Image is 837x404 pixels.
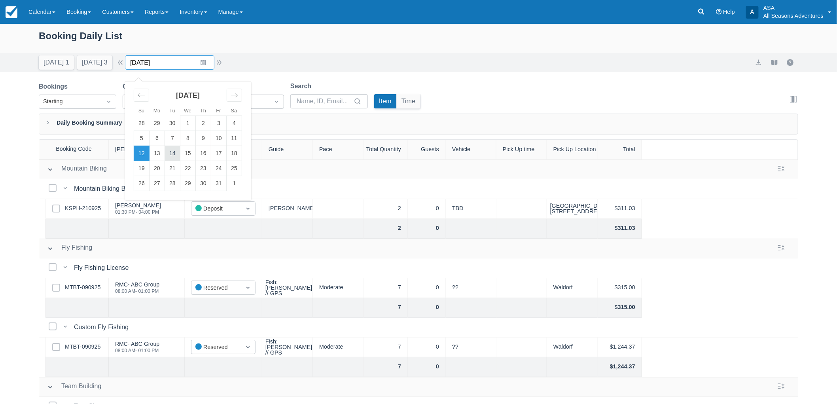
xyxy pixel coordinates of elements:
div: Booking Code [39,140,109,159]
td: Sunday, October 19, 2025 [134,161,150,176]
td: Saturday, November 1, 2025 [227,176,242,191]
div: 0 [408,357,446,377]
div: $1,244.37 [598,338,642,357]
div: Pick Up time [496,140,547,159]
button: Mountain Biking [44,162,110,176]
td: Thursday, October 9, 2025 [196,131,211,146]
td: Tuesday, October 28, 2025 [165,176,180,191]
td: Tuesday, October 14, 2025 [165,146,180,161]
div: RMC- ABC Group [115,341,159,347]
div: Fish: [PERSON_NAME] // GPS [265,279,312,296]
label: Bookings [39,82,71,91]
span: Dropdown icon [244,284,252,292]
td: Tuesday, October 21, 2025 [165,161,180,176]
td: Sunday, October 26, 2025 [134,176,150,191]
input: Date [125,55,214,70]
button: [DATE] 3 [77,55,112,70]
td: Saturday, October 18, 2025 [227,146,242,161]
span: Dropdown icon [105,98,113,106]
div: Deposit [195,204,237,213]
div: Reserved [195,283,237,292]
div: Waldorf [547,338,598,357]
div: 2 [364,219,408,239]
td: Sunday, September 28, 2025 [134,116,150,131]
td: Wednesday, October 29, 2025 [180,176,196,191]
td: Tuesday, October 7, 2025 [165,131,180,146]
td: Thursday, October 23, 2025 [196,161,211,176]
div: 08:00 AM - 01:00 PM [115,348,159,353]
div: Guests [408,140,446,159]
div: [PERSON_NAME] [109,140,185,159]
td: Monday, October 20, 2025 [150,161,165,176]
div: 08:00 AM - 01:00 PM [115,289,159,294]
input: Name, ID, Email... [297,94,352,108]
td: Wednesday, October 15, 2025 [180,146,196,161]
div: 0 [408,219,446,239]
span: Dropdown icon [244,343,252,351]
span: Help [723,9,735,15]
label: Search [290,82,314,91]
div: Waldorf [547,278,598,298]
td: Monday, October 13, 2025 [150,146,165,161]
div: 7 [364,278,408,298]
p: ASA [763,4,824,12]
div: $1,244.37 [598,357,642,377]
small: Su [138,108,144,114]
td: Saturday, October 4, 2025 [227,116,242,131]
div: Mountain Biking Beginner [74,184,150,193]
div: 0 [408,199,446,219]
td: Tuesday, September 30, 2025 [165,116,180,131]
div: Pick Up Location [547,140,598,159]
div: ?? [446,338,496,357]
td: Friday, October 17, 2025 [211,146,227,161]
div: Booking Daily List [39,28,798,51]
small: Fr [216,108,221,114]
td: Wednesday, October 22, 2025 [180,161,196,176]
div: 7 [364,298,408,318]
small: Th [200,108,206,114]
div: 0 [408,338,446,357]
strong: [DATE] [176,91,200,99]
div: [PERSON_NAME] [262,199,313,219]
div: 2 [364,199,408,219]
div: Daily Booking Summary [39,114,798,135]
button: export [754,58,763,67]
td: Monday, September 29, 2025 [150,116,165,131]
button: Time [397,94,420,108]
button: [DATE] 1 [39,55,74,70]
span: Dropdown icon [244,205,252,212]
td: Thursday, October 2, 2025 [196,116,211,131]
td: Selected. Sunday, October 12, 2025 [134,146,150,161]
div: $315.00 [598,298,642,318]
div: 7 [364,338,408,357]
button: Team Building [44,380,105,394]
div: Pace [313,140,364,159]
td: Friday, October 31, 2025 [211,176,227,191]
div: $315.00 [598,278,642,298]
div: Calendar [125,82,251,200]
button: Item [374,94,396,108]
div: 01:30 PM - 04:00 PM [115,210,161,214]
p: All Seasons Adventures [763,12,824,20]
td: Monday, October 27, 2025 [150,176,165,191]
div: [PERSON_NAME] [115,203,161,208]
td: Thursday, October 16, 2025 [196,146,211,161]
label: Category [123,82,153,91]
div: Custom Fly Fishing [74,322,132,332]
td: Wednesday, October 1, 2025 [180,116,196,131]
td: Wednesday, October 8, 2025 [180,131,196,146]
i: Help [716,9,721,15]
div: Total Quantity [364,140,408,159]
div: ?? [446,278,496,298]
div: Move backward to switch to the previous month. [134,89,149,102]
div: 7 [364,357,408,377]
div: Fish: [PERSON_NAME] // GPS [265,339,312,356]
div: Reserved [195,343,237,352]
img: checkfront-main-nav-mini-logo.png [6,6,17,18]
td: Friday, October 10, 2025 [211,131,227,146]
div: Vehicle [446,140,496,159]
button: Fly Fishing [44,241,95,256]
small: Tu [169,108,175,114]
div: Moderate [313,338,364,357]
a: MTBT-090925 [65,283,100,292]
